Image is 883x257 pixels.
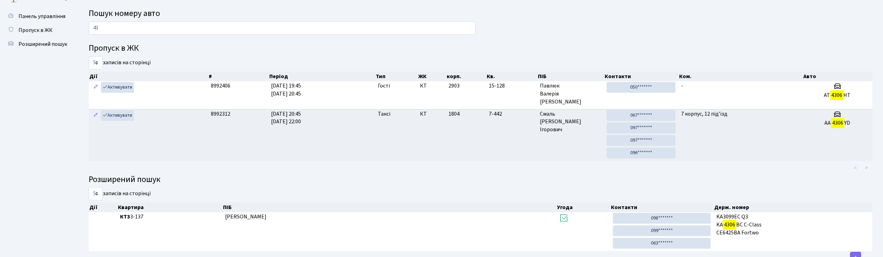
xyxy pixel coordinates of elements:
select: записів на сторінці [89,56,103,69]
a: Активувати [101,110,134,121]
h4: Розширений пошук [89,175,873,185]
span: [DATE] 20:45 [DATE] 22:00 [271,110,301,126]
th: Авто [803,72,873,81]
th: ПІБ [537,72,604,81]
span: 1804 [449,110,460,118]
mark: 4306 [831,118,844,128]
th: ПІБ [222,202,557,212]
th: Ком. [679,72,803,81]
th: ЖК [417,72,446,81]
span: KA3099EC Q3 KA BC C-Class CE6425BA Fortwo [716,213,870,237]
span: 8992406 [211,82,230,90]
th: Квартира [117,202,222,212]
span: Смаль [PERSON_NAME] Ігорович [540,110,601,134]
th: # [208,72,268,81]
h5: AA YD [805,120,870,126]
span: КТ [420,82,443,90]
mark: 4306 [830,90,844,100]
span: Панель управління [18,13,65,20]
a: Активувати [101,82,134,93]
th: Період [269,72,375,81]
h5: АТ НТ [805,92,870,99]
th: Угода [557,202,610,212]
a: Розширений пошук [3,37,73,51]
a: Панель управління [3,9,73,23]
span: 8992312 [211,110,230,118]
input: Пошук [89,22,476,35]
span: 2903 [449,82,460,90]
span: 15-128 [489,82,534,90]
th: Контакти [604,72,679,81]
span: - [681,82,683,90]
span: КТ [420,110,443,118]
th: Тип [375,72,417,81]
th: Дії [89,72,208,81]
select: записів на сторінці [89,187,103,200]
th: Контакти [610,202,714,212]
label: записів на сторінці [89,187,151,200]
mark: 4306 [723,220,736,230]
span: Пропуск в ЖК [18,26,53,34]
span: Павлюк Валерія [PERSON_NAME] [540,82,601,106]
span: 7-442 [489,110,534,118]
span: 7 корпус, 12 під'їзд [681,110,727,118]
span: 3-137 [120,213,220,221]
th: Кв. [486,72,538,81]
label: записів на сторінці [89,56,151,69]
span: Гості [378,82,390,90]
th: Дії [89,202,117,212]
a: Редагувати [92,110,100,121]
th: Держ. номер [714,202,873,212]
b: КТ3 [120,213,130,221]
th: корп. [446,72,486,81]
span: Пошук номеру авто [89,7,160,19]
a: Редагувати [92,82,100,93]
span: Розширений пошук [18,40,67,48]
span: [DATE] 19:45 [DATE] 20:45 [271,82,301,98]
span: Таксі [378,110,390,118]
a: Пропуск в ЖК [3,23,73,37]
span: [PERSON_NAME] [225,213,267,221]
h4: Пропуск в ЖК [89,43,873,53]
